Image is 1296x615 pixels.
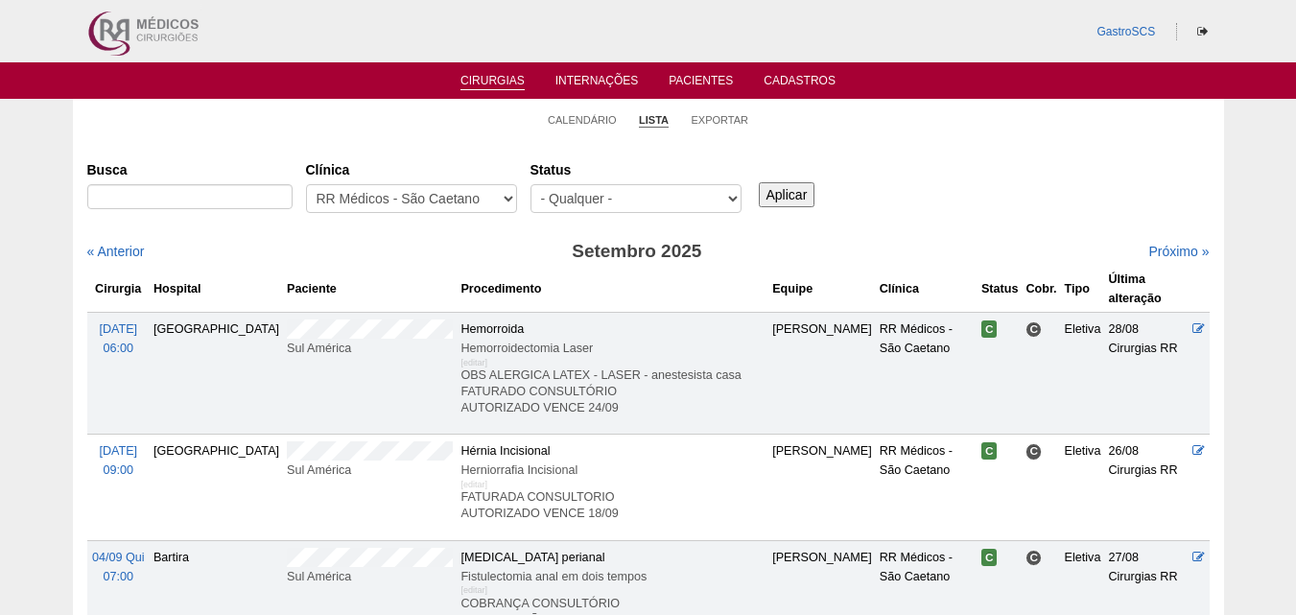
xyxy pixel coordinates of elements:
td: RR Médicos - São Caetano [876,435,978,540]
a: Exportar [691,113,748,127]
p: FATURADA CONSULTORIO AUTORIZADO VENCE 18/09 [460,489,765,522]
div: Sul América [287,339,453,358]
span: 06:00 [103,342,133,355]
span: Consultório [1025,321,1042,338]
th: Equipe [768,266,876,313]
td: Eletiva [1061,435,1105,540]
td: Hemorroida [457,312,768,434]
span: [DATE] [99,322,137,336]
i: Sair [1197,26,1208,37]
span: Confirmada [981,320,998,338]
a: Editar [1192,322,1205,336]
td: 26/08 Cirurgias RR [1104,435,1189,540]
td: [GEOGRAPHIC_DATA] [150,312,283,434]
div: Herniorrafia Incisional [460,461,765,480]
td: [PERSON_NAME] [768,435,876,540]
label: Busca [87,160,293,179]
th: Paciente [283,266,457,313]
a: Editar [1192,551,1205,564]
th: Hospital [150,266,283,313]
a: Calendário [548,113,617,127]
a: GastroSCS [1096,25,1155,38]
span: Confirmada [981,442,998,460]
div: [editar] [460,580,487,600]
p: OBS ALERGICA LATEX - LASER - anestesista casa FATURADO CONSULTÓRIO AUTORIZADO VENCE 24/09 [460,367,765,416]
th: Última alteração [1104,266,1189,313]
td: Hérnia Incisional [457,435,768,540]
span: 07:00 [103,570,133,583]
span: [DATE] [99,444,137,458]
a: Próximo » [1148,244,1209,259]
div: [editar] [460,353,487,372]
a: Cadastros [764,74,836,93]
th: Cirurgia [87,266,150,313]
a: 04/09 Qui 07:00 [92,551,145,583]
span: 09:00 [103,463,133,477]
div: Hemorroidectomia Laser [460,339,765,358]
div: Sul América [287,567,453,586]
a: Editar [1192,444,1205,458]
th: Status [978,266,1023,313]
a: Cirurgias [460,74,525,90]
th: Clínica [876,266,978,313]
input: Digite os termos que você deseja procurar. [87,184,293,209]
span: Confirmada [981,549,998,566]
td: [GEOGRAPHIC_DATA] [150,435,283,540]
input: Aplicar [759,182,815,207]
span: 04/09 Qui [92,551,145,564]
a: [DATE] 09:00 [99,444,137,477]
a: [DATE] 06:00 [99,322,137,355]
div: Fistulectomia anal em dois tempos [460,567,765,586]
td: [PERSON_NAME] [768,312,876,434]
th: Tipo [1061,266,1105,313]
div: [editar] [460,475,487,494]
a: Pacientes [669,74,733,93]
a: Lista [639,113,669,128]
span: Consultório [1025,443,1042,460]
th: Procedimento [457,266,768,313]
h3: Setembro 2025 [356,238,917,266]
td: 28/08 Cirurgias RR [1104,312,1189,434]
a: « Anterior [87,244,145,259]
label: Status [530,160,742,179]
a: Internações [555,74,639,93]
label: Clínica [306,160,517,179]
td: RR Médicos - São Caetano [876,312,978,434]
div: Sul América [287,461,453,480]
th: Cobr. [1022,266,1060,313]
td: Eletiva [1061,312,1105,434]
span: Consultório [1025,550,1042,566]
